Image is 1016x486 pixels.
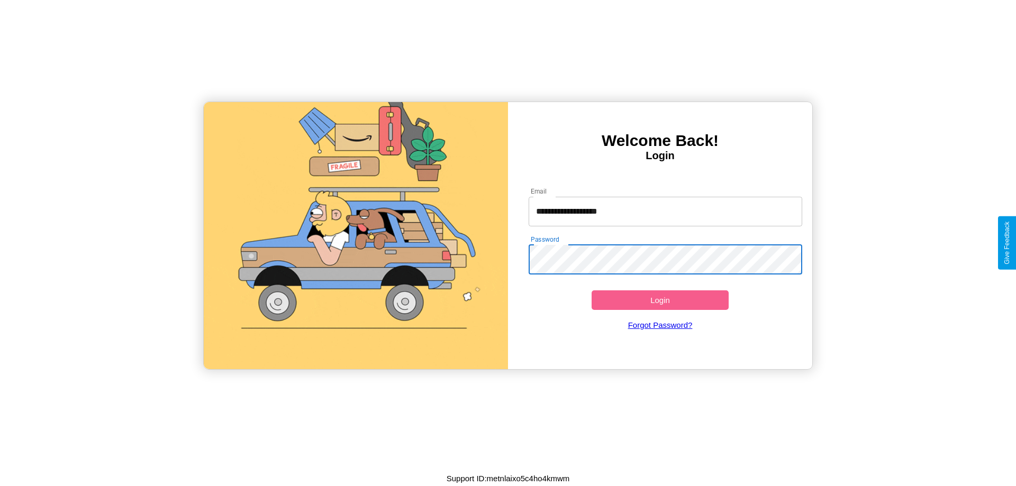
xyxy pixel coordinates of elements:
label: Password [531,235,559,244]
div: Give Feedback [1003,222,1011,264]
h3: Welcome Back! [508,132,812,150]
button: Login [592,290,729,310]
p: Support ID: metnlaixo5c4ho4kmwm [447,471,570,485]
img: gif [204,102,508,369]
h4: Login [508,150,812,162]
a: Forgot Password? [523,310,797,340]
label: Email [531,187,547,196]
